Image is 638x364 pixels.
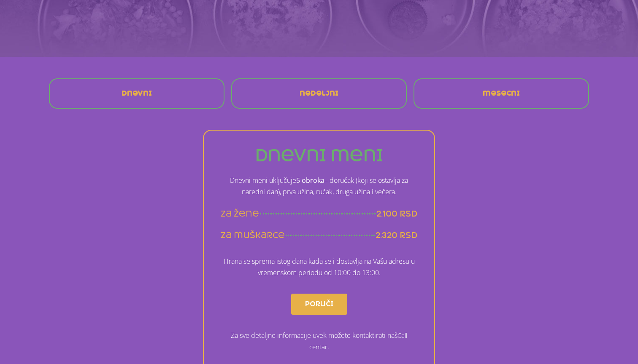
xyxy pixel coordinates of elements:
[293,83,345,104] a: nedeljni
[483,90,520,97] span: mesecni
[476,83,527,104] a: mesecni
[291,294,347,315] a: Poruči
[300,90,338,97] span: nedeljni
[221,330,417,353] p: Za sve detaljne informacije uvek možete kontaktirati naš .
[296,176,324,185] strong: 5 obroka
[122,90,152,97] span: Dnevni
[221,209,259,219] span: za žene
[305,297,333,311] span: Poruči
[221,230,285,241] span: za muškarce
[376,230,417,241] span: 2.320 rsd
[115,83,159,104] a: Dnevni
[376,209,417,219] span: 2.100 rsd
[221,147,417,164] h3: dnevni meni
[221,175,417,198] p: Dnevni meni uključuje – doručak (koji se ostavlja za naredni dan), prva užina, ručak, druga užina...
[221,256,417,278] p: Hrana se sprema istog dana kada se i dostavlja na Vašu adresu u vremenskom periodu od 10:00 do 13...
